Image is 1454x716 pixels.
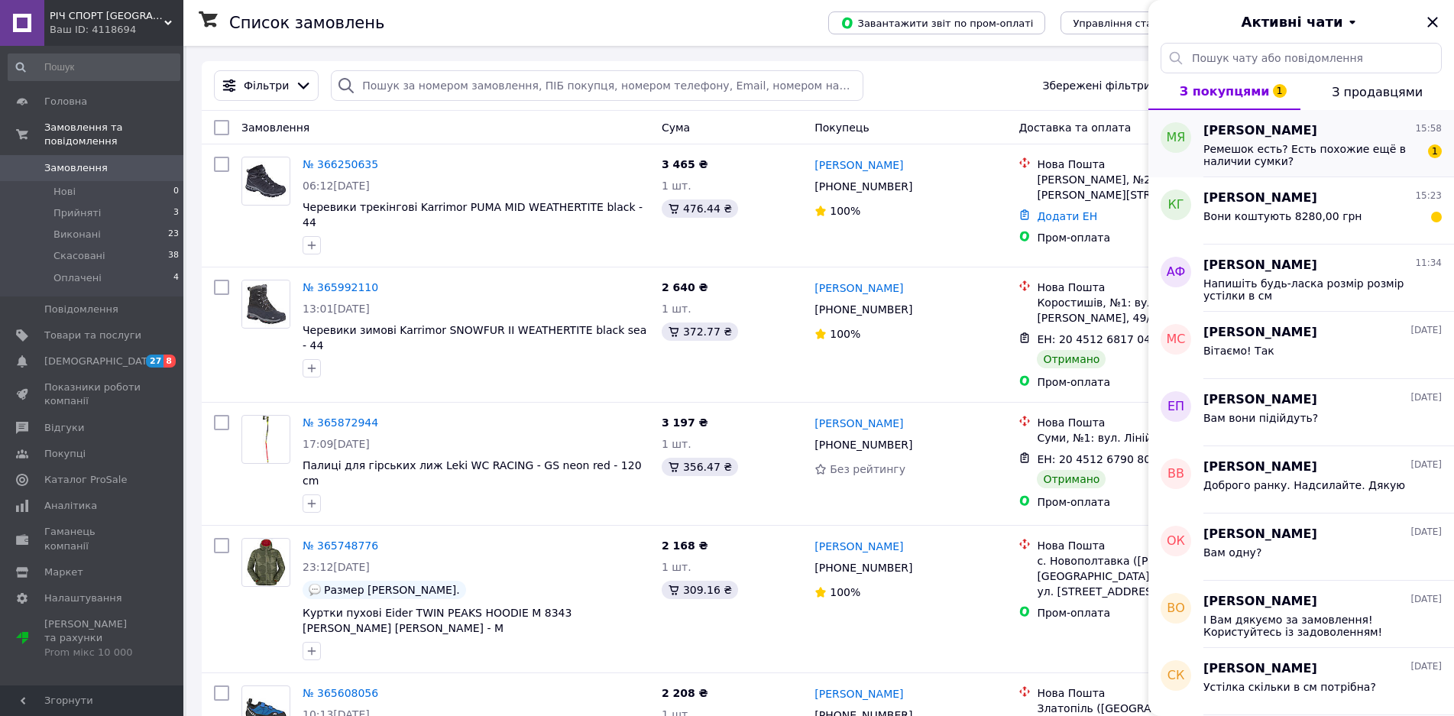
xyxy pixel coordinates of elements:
[830,586,860,598] span: 100%
[44,421,84,435] span: Відгуки
[1037,333,1164,345] span: ЕН: 20 4512 6817 0438
[324,584,460,596] span: Размер [PERSON_NAME].
[303,607,572,634] span: Куртки пухові Eider TWIN PEAKS HOODIE M 8343 [PERSON_NAME] [PERSON_NAME] - M
[44,525,141,552] span: Гаманець компанії
[1037,430,1252,445] div: Суми, №1: вул. Лінійна, 15
[164,355,176,368] span: 8
[50,23,183,37] div: Ваш ID: 4118694
[830,328,860,340] span: 100%
[1018,121,1131,134] span: Доставка та оплата
[168,249,179,263] span: 38
[242,161,290,201] img: Фото товару
[1203,412,1318,424] span: Вам вони підійдуть?
[331,70,863,101] input: Пошук за номером замовлення, ПІБ покупця, номером телефону, Email, номером накладної
[1061,11,1202,34] button: Управління статусами
[1203,546,1261,559] span: Вам одну?
[241,157,290,206] a: Фото товару
[1148,110,1454,177] button: МЯ[PERSON_NAME]15:58Ремешок есть? Есть похожие ещё в наличии сумки?1
[44,381,141,408] span: Показники роботи компанії
[1415,257,1442,270] span: 11:34
[1037,230,1252,245] div: Пром-оплата
[146,355,164,368] span: 27
[1148,379,1454,446] button: ЕП[PERSON_NAME][DATE]Вам вони підійдуть?
[662,121,690,134] span: Cума
[662,416,708,429] span: 3 197 ₴
[303,438,370,450] span: 17:09[DATE]
[811,299,915,320] div: [PHONE_NUMBER]
[1410,660,1442,673] span: [DATE]
[1300,73,1454,110] button: З продавцями
[1148,581,1454,648] button: ВО[PERSON_NAME][DATE]І Вам дякуємо за замовлення! Користуйтесь із задоволенням!Гарного дня!
[1203,681,1376,693] span: Устілка скільки в см потрібна?
[1037,453,1164,465] span: ЕН: 20 4512 6790 8026
[44,473,127,487] span: Каталог ProSale
[1203,210,1362,222] span: Вони коштують 8280,00 грн
[168,228,179,241] span: 23
[241,280,290,329] a: Фото товару
[303,561,370,573] span: 23:12[DATE]
[1203,391,1317,409] span: [PERSON_NAME]
[263,416,269,463] img: Фото товару
[303,303,370,315] span: 13:01[DATE]
[1203,122,1317,140] span: [PERSON_NAME]
[44,121,183,148] span: Замовлення та повідомлення
[44,303,118,316] span: Повідомлення
[303,416,378,429] a: № 365872944
[1203,593,1317,611] span: [PERSON_NAME]
[814,121,869,134] span: Покупець
[53,249,105,263] span: Скасовані
[1167,600,1185,617] span: ВО
[309,584,321,596] img: :speech_balloon:
[1037,295,1252,326] div: Коростишів, №1: вул. [PERSON_NAME], 49/5
[814,686,903,701] a: [PERSON_NAME]
[1203,257,1317,274] span: [PERSON_NAME]
[1167,331,1186,348] span: МС
[811,176,915,197] div: [PHONE_NUMBER]
[44,591,122,605] span: Налаштування
[830,463,905,475] span: Без рейтингу
[1203,143,1420,167] span: Ремешок есть? Есть похожие ещё в наличии сумки?
[1037,374,1252,390] div: Пром-оплата
[44,565,83,579] span: Маркет
[1410,593,1442,606] span: [DATE]
[1203,277,1420,302] span: Напишіть будь-ласка розмір розмір устілки в см
[662,458,738,476] div: 356.47 ₴
[303,539,378,552] a: № 365748776
[53,228,101,241] span: Виконані
[53,206,101,220] span: Прийняті
[303,459,642,487] a: Палиці для гірських лиж Leki WC RACING - GS neon red - 120 cm
[229,14,384,32] h1: Список замовлень
[1332,85,1423,99] span: З продавцями
[1148,73,1300,110] button: З покупцями1
[1167,129,1186,147] span: МЯ
[814,539,903,554] a: [PERSON_NAME]
[44,499,97,513] span: Аналітика
[1037,350,1106,368] div: Отримано
[1148,177,1454,245] button: КГ[PERSON_NAME]15:23Вони коштують 8280,00 грн
[303,180,370,192] span: 06:12[DATE]
[1423,13,1442,31] button: Закрити
[1415,122,1442,135] span: 15:58
[8,53,180,81] input: Пошук
[1410,391,1442,404] span: [DATE]
[1037,280,1252,295] div: Нова Пошта
[1167,667,1185,685] span: ск
[1203,479,1405,491] span: Доброго ранку. Надсилайте. Дякую
[1037,494,1252,510] div: Пром-оплата
[811,434,915,455] div: [PHONE_NUMBER]
[814,416,903,431] a: [PERSON_NAME]
[811,557,915,578] div: [PHONE_NUMBER]
[173,185,179,199] span: 0
[1410,324,1442,337] span: [DATE]
[1203,324,1317,342] span: [PERSON_NAME]
[1037,470,1106,488] div: Отримано
[1148,312,1454,379] button: МС[PERSON_NAME][DATE]Вітаємо! Так
[662,581,738,599] div: 309.16 ₴
[1037,157,1252,172] div: Нова Пошта
[241,415,290,464] a: Фото товару
[830,205,860,217] span: 100%
[44,329,141,342] span: Товари та послуги
[1148,648,1454,715] button: ск[PERSON_NAME][DATE]Устілка скільки в см потрібна?
[1073,18,1190,29] span: Управління статусами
